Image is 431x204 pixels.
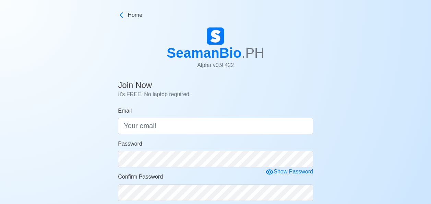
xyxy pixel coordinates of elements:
a: SeamanBio.PHAlpha v0.9.422 [167,27,264,75]
span: Home [128,11,142,19]
span: Confirm Password [118,174,163,180]
span: Email [118,108,132,114]
div: Show Password [265,168,313,176]
input: Your email [118,118,313,134]
p: Alpha v 0.9.422 [167,61,264,69]
img: Logo [207,27,224,45]
a: Home [118,11,313,19]
span: .PH [241,45,264,60]
p: It's FREE. No laptop required. [118,90,313,99]
h4: Join Now [118,80,313,90]
h1: SeamanBio [167,45,264,61]
span: Password [118,141,142,147]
